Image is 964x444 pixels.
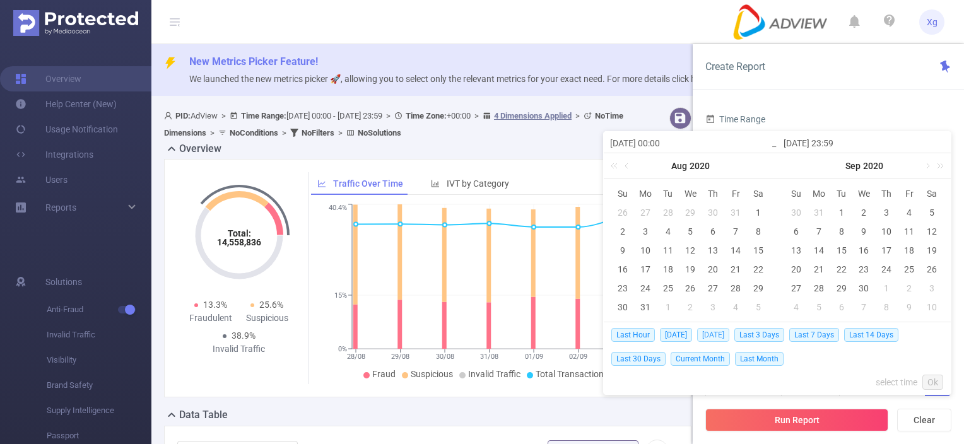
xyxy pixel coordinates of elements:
[45,269,82,295] span: Solutions
[808,188,830,199] span: Mo
[15,167,68,192] a: Users
[898,203,920,222] td: September 4, 2020
[785,184,808,203] th: Sun
[494,111,572,120] u: 4 Dimensions Applied
[705,409,888,431] button: Run Report
[524,353,543,361] tspan: 01/09
[679,279,702,298] td: August 26, 2020
[661,205,676,220] div: 28
[329,204,347,213] tspan: 40.4%
[724,260,747,279] td: August 21, 2020
[657,203,679,222] td: July 28, 2020
[683,262,698,277] div: 19
[634,203,657,222] td: July 27, 2020
[702,184,724,203] th: Thu
[638,281,653,296] div: 24
[927,9,938,35] span: Xg
[785,203,808,222] td: August 30, 2020
[853,279,876,298] td: September 30, 2020
[920,184,943,203] th: Sat
[902,300,917,315] div: 9
[47,348,151,373] span: Visibility
[705,114,765,124] span: Time Range
[164,111,623,137] span: AdView [DATE] 00:00 - [DATE] 23:59 +00:00
[808,222,830,241] td: September 7, 2020
[789,243,804,258] div: 13
[789,262,804,277] div: 20
[333,178,403,189] span: Traffic Over Time
[683,300,698,315] div: 2
[808,260,830,279] td: September 21, 2020
[811,224,826,239] div: 7
[468,369,520,379] span: Invalid Traffic
[897,409,951,431] button: Clear
[808,279,830,298] td: September 28, 2020
[902,262,917,277] div: 25
[657,241,679,260] td: August 11, 2020
[302,128,334,137] b: No Filters
[898,279,920,298] td: October 2, 2020
[879,224,894,239] div: 10
[922,375,943,390] a: Ok
[611,222,634,241] td: August 2, 2020
[47,398,151,423] span: Supply Intelligence
[924,300,939,315] div: 10
[346,353,365,361] tspan: 28/08
[898,222,920,241] td: September 11, 2020
[705,262,720,277] div: 20
[747,279,770,298] td: August 29, 2020
[808,203,830,222] td: August 31, 2020
[657,298,679,317] td: September 1, 2020
[808,298,830,317] td: October 5, 2020
[391,353,409,361] tspan: 29/08
[611,298,634,317] td: August 30, 2020
[728,205,743,220] div: 31
[789,205,804,220] div: 30
[611,241,634,260] td: August 9, 2020
[856,300,871,315] div: 7
[705,224,720,239] div: 6
[702,298,724,317] td: September 3, 2020
[661,243,676,258] div: 11
[856,205,871,220] div: 2
[611,260,634,279] td: August 16, 2020
[853,203,876,222] td: September 2, 2020
[688,153,711,178] a: 2020
[784,136,944,151] input: End date
[218,111,230,120] span: >
[657,184,679,203] th: Tue
[679,241,702,260] td: August 12, 2020
[834,224,849,239] div: 8
[179,407,228,423] h2: Data Table
[879,300,894,315] div: 8
[875,203,898,222] td: September 3, 2020
[572,111,584,120] span: >
[747,298,770,317] td: September 5, 2020
[853,184,876,203] th: Wed
[876,370,917,394] a: select time
[660,328,692,342] span: [DATE]
[830,188,853,199] span: Tu
[638,243,653,258] div: 10
[728,243,743,258] div: 14
[679,188,702,199] span: We
[734,328,784,342] span: Last 3 Days
[634,184,657,203] th: Mon
[811,205,826,220] div: 31
[785,298,808,317] td: October 4, 2020
[920,260,943,279] td: September 26, 2020
[728,300,743,315] div: 4
[179,141,221,156] h2: Overview
[670,153,688,178] a: Aug
[898,260,920,279] td: September 25, 2020
[728,224,743,239] div: 7
[924,224,939,239] div: 12
[856,281,871,296] div: 30
[856,243,871,258] div: 16
[661,300,676,315] div: 1
[634,241,657,260] td: August 10, 2020
[15,142,93,167] a: Integrations
[834,262,849,277] div: 22
[920,279,943,298] td: October 3, 2020
[853,188,876,199] span: We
